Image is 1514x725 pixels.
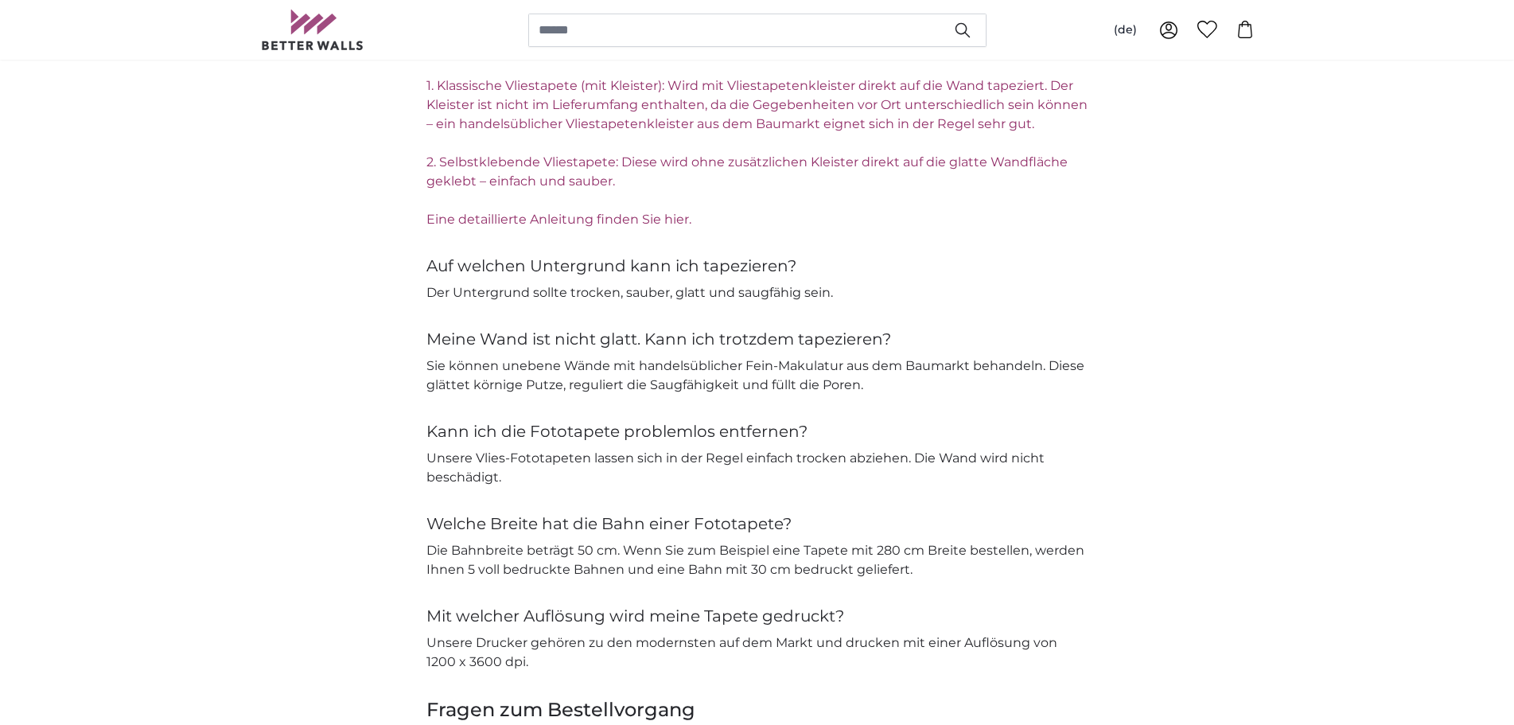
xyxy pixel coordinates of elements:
[426,357,1088,395] p: Sie können unebene Wände mit handelsüblicher Fein-Makulatur aus dem Baumarkt behandeln. Diese glä...
[426,420,1088,442] h4: Kann ich die Fototapete problemlos entfernen?
[426,541,1088,579] p: Die Bahnbreite beträgt 50 cm. Wenn Sie zum Beispiel eine Tapete mit 280 cm Breite bestellen, werd...
[426,212,691,227] a: Eine detaillierte Anleitung finden Sie hier.
[426,328,1088,350] h4: Meine Wand ist nicht glatt. Kann ich trotzdem tapezieren?
[426,283,1088,302] p: Der Untergrund sollte trocken, sauber, glatt und saugfähig sein.
[426,605,1088,627] h4: Mit welcher Auflösung wird meine Tapete gedruckt?
[261,10,364,50] img: Betterwalls
[426,513,1088,535] h4: Welche Breite hat die Bahn einer Fototapete?
[426,449,1088,487] p: Unsere Vlies-Fototapeten lassen sich in der Regel einfach trocken abziehen. Die Wand wird nicht b...
[426,255,1088,277] h4: Auf welchen Untergrund kann ich tapezieren?
[426,633,1088,672] p: Unsere Drucker gehören zu den modernsten auf dem Markt und drucken mit einer Auflösung von 1200 x...
[426,697,1088,723] h3: Fragen zum Bestellvorgang
[1101,16,1150,45] button: (de)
